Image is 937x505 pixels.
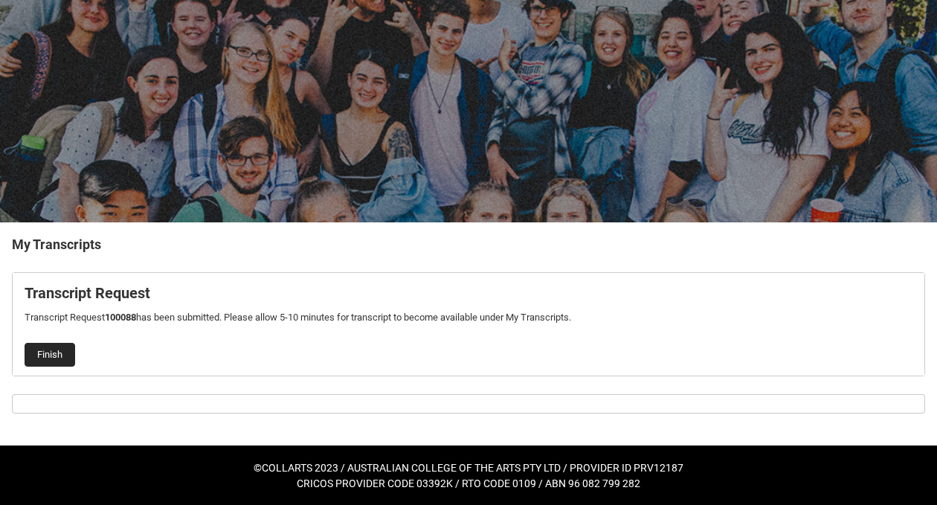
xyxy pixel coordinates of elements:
[25,284,150,302] b: Transcript Request
[105,312,136,323] b: 100088
[12,272,925,376] article: Request_Student_Transcript flow
[25,343,75,367] button: Finish
[12,237,101,252] b: My Transcripts
[25,310,912,325] p: Transcript Request has been submitted. Please allow 5-10 minutes for transcript to become availab...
